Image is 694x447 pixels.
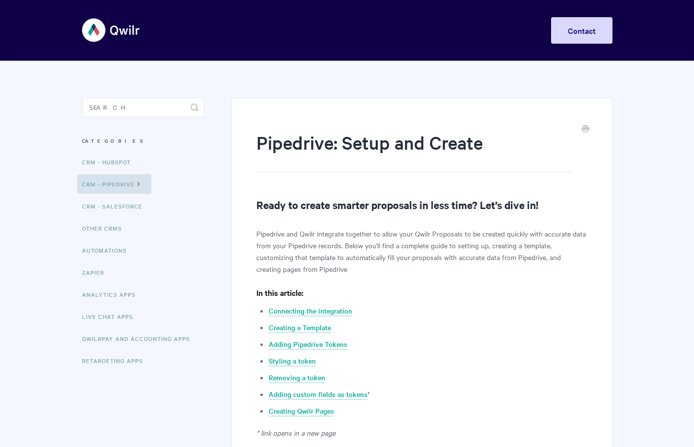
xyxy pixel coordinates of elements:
a: Live Chat Apps [82,307,140,326]
a: Print this Article [582,124,589,135]
a: Other CRMs [82,218,129,238]
a: Adding Pipedrive Tokens [269,339,347,350]
a: Zapier [82,263,111,282]
p: Pipedrive and Qwilr integrate together to allow your Qwilr Proposals to be created quickly with a... [256,228,587,275]
h4: In this article: [256,287,587,299]
img: Qwilr Help Center [82,12,140,49]
a: Contact [551,17,612,44]
a: Creating a Template [269,322,331,333]
a: CRM - Pipedrive [77,174,151,194]
a: Styling a token [269,356,316,367]
a: CRM - HubSpot [82,152,138,172]
a: Analytics Apps [82,285,143,304]
input: Search [82,98,204,117]
em: * link opens in a new page [256,428,335,438]
a: Adding custom fields as tokens [269,389,367,400]
a: CRM - Salesforce [82,196,150,216]
h1: Pipedrive: Setup and Create [256,130,572,172]
a: Creating Qwilr Pages [269,406,334,417]
a: QwilrPay and Accounting Apps [82,329,197,348]
h3: Categories [82,132,204,150]
a: Retargeting Apps [82,351,150,370]
h2: Ready to create smarter proposals in less time? Let’s dive in! [256,197,587,212]
a: Removing a token [269,372,325,383]
a: Automations [82,240,134,260]
a: Connecting the integration [269,306,352,316]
